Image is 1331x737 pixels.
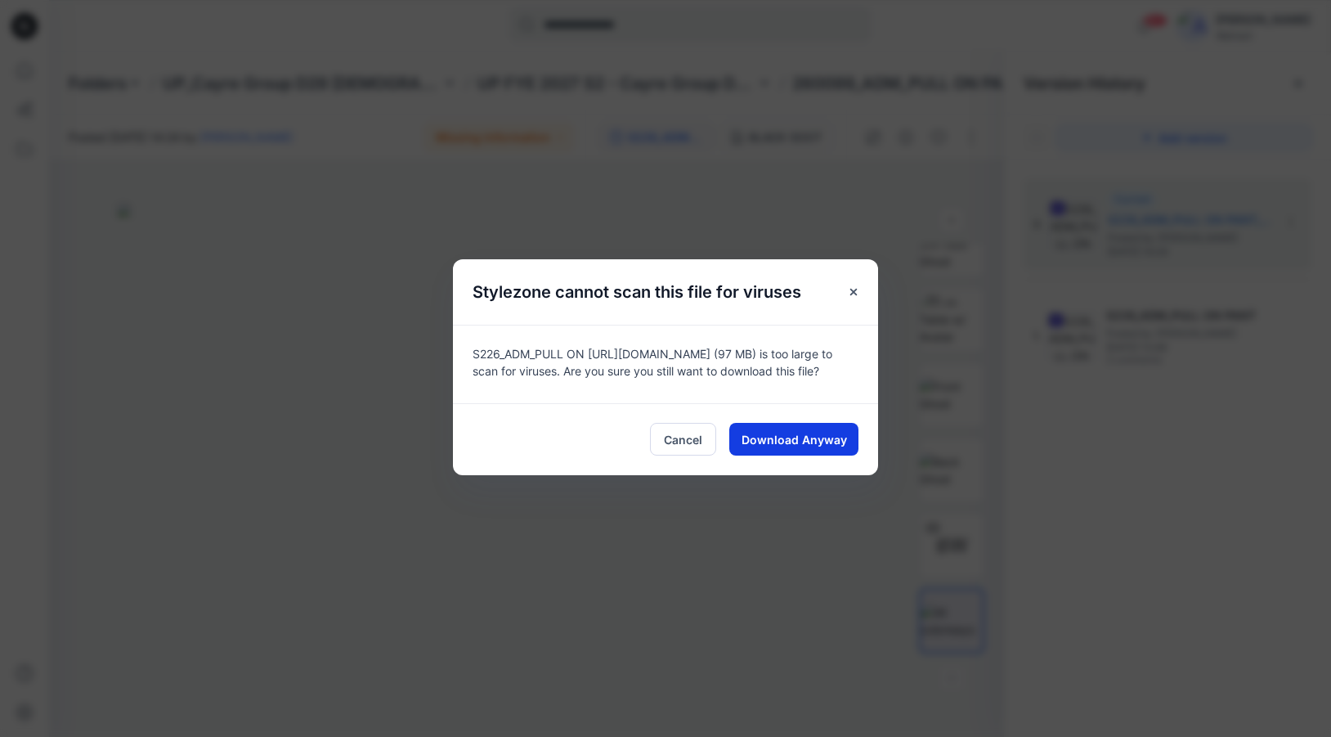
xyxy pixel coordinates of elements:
[453,259,821,325] h5: Stylezone cannot scan this file for viruses
[839,277,868,307] button: Close
[453,325,878,403] div: S226_ADM_PULL ON [URL][DOMAIN_NAME] (97 MB) is too large to scan for viruses. Are you sure you st...
[729,423,858,456] button: Download Anyway
[664,431,702,448] span: Cancel
[742,431,847,448] span: Download Anyway
[650,423,716,456] button: Cancel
